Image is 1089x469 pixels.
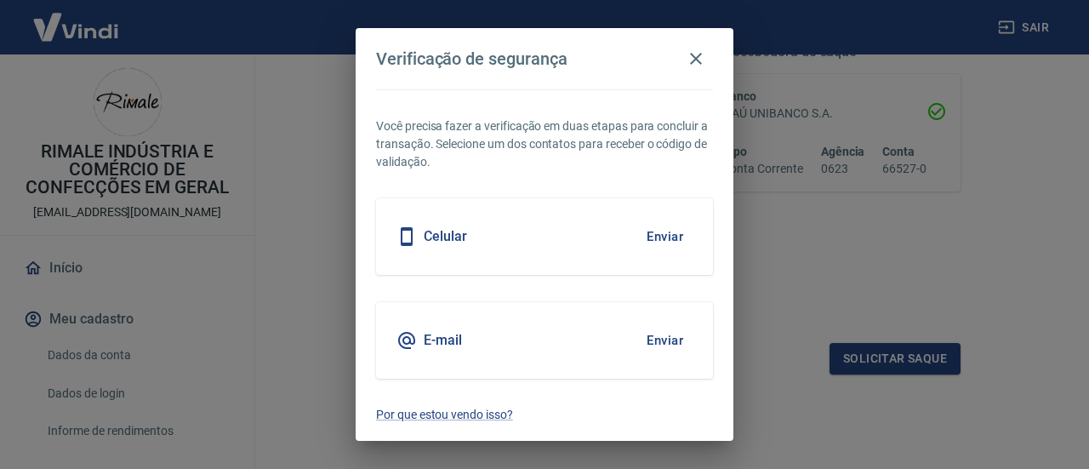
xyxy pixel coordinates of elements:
[376,406,713,424] a: Por que estou vendo isso?
[376,117,713,171] p: Você precisa fazer a verificação em duas etapas para concluir a transação. Selecione um dos conta...
[424,332,462,349] h5: E-mail
[424,228,467,245] h5: Celular
[376,49,567,69] h4: Verificação de segurança
[637,219,693,255] button: Enviar
[637,323,693,358] button: Enviar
